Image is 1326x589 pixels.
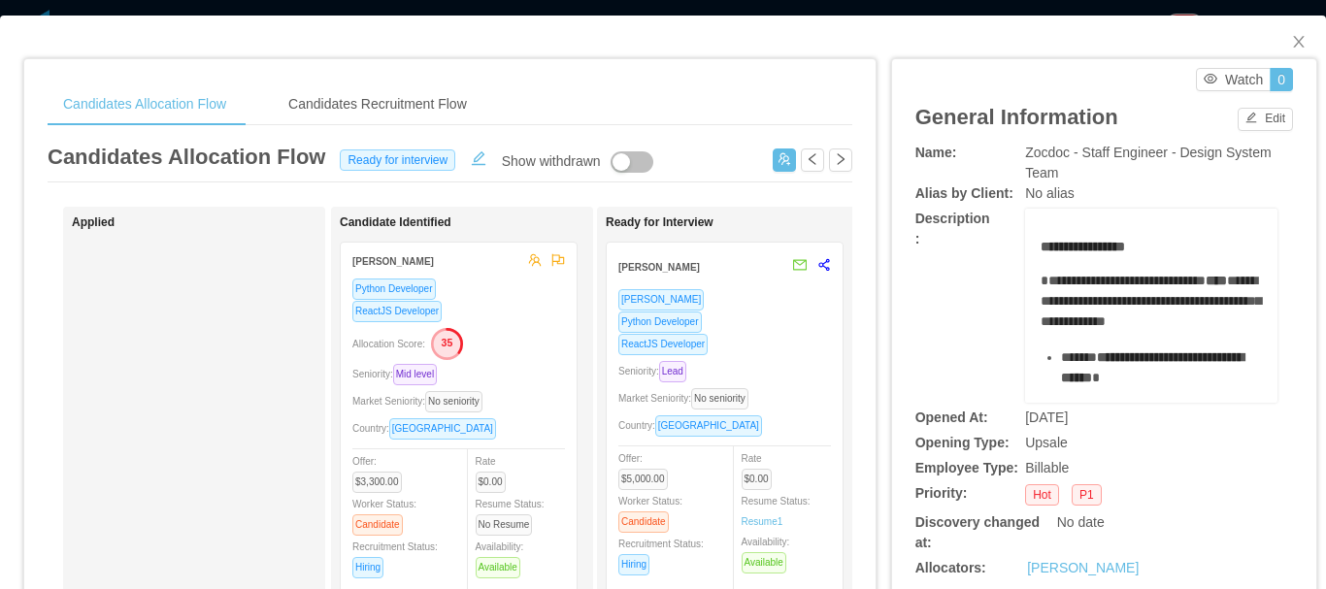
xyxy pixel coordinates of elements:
[915,435,1010,450] b: Opening Type:
[352,541,438,573] span: Recruitment Status:
[1025,460,1069,475] span: Billable
[1025,409,1068,425] span: [DATE]
[618,311,702,333] span: Python Developer
[273,82,482,126] div: Candidates Recruitment Flow
[352,423,504,434] span: Country:
[773,148,796,172] button: icon: usergroup-add
[691,388,748,409] span: No seniority
[618,496,682,527] span: Worker Status:
[352,456,410,487] span: Offer:
[1025,185,1075,201] span: No alias
[801,148,824,172] button: icon: left
[476,557,520,578] span: Available
[618,393,756,404] span: Market Seniority:
[340,149,455,171] span: Ready for interview
[463,147,494,166] button: icon: edit
[606,215,878,230] h1: Ready for Interview
[915,185,1013,201] b: Alias by Client:
[425,391,482,412] span: No seniority
[915,409,988,425] b: Opened At:
[1027,558,1139,578] a: [PERSON_NAME]
[551,253,565,267] span: flag
[915,211,990,246] b: Description:
[817,258,831,272] span: share-alt
[352,256,434,267] strong: [PERSON_NAME]
[352,514,403,536] span: Candidate
[425,327,464,358] button: 35
[48,82,242,126] div: Candidates Allocation Flow
[915,560,986,575] b: Allocators:
[389,418,496,440] span: [GEOGRAPHIC_DATA]
[618,289,704,311] span: [PERSON_NAME]
[618,469,668,490] span: $5,000.00
[655,415,762,437] span: [GEOGRAPHIC_DATA]
[1270,68,1293,91] button: 0
[742,514,783,529] a: Resume1
[782,250,808,281] button: mail
[352,301,442,322] span: ReactJS Developer
[618,262,700,273] strong: [PERSON_NAME]
[659,361,686,382] span: Lead
[742,552,786,573] span: Available
[502,151,601,173] div: Show withdrawn
[915,460,1018,475] b: Employee Type:
[829,148,852,172] button: icon: right
[618,334,708,355] span: ReactJS Developer
[915,514,1040,550] b: Discovery changed at:
[742,453,779,484] span: Rate
[618,511,669,533] span: Candidate
[915,101,1118,133] article: General Information
[915,145,957,160] b: Name:
[1072,484,1102,506] span: P1
[393,364,437,385] span: Mid level
[618,453,676,484] span: Offer:
[742,537,794,568] span: Availability:
[340,215,612,230] h1: Candidate Identified
[618,366,694,376] span: Seniority:
[476,514,533,536] span: No Resume
[72,215,344,230] h1: Applied
[1025,209,1277,403] div: rdw-wrapper
[1272,16,1326,70] button: Close
[1025,484,1059,506] span: Hot
[1238,108,1293,131] button: icon: editEdit
[1057,514,1105,530] span: No date
[442,337,453,348] text: 35
[742,496,811,527] span: Resume Status:
[352,499,416,530] span: Worker Status:
[618,420,770,431] span: Country:
[1196,68,1271,91] button: icon: eyeWatch
[476,456,514,487] span: Rate
[742,469,772,490] span: $0.00
[352,557,383,578] span: Hiring
[1025,145,1271,180] span: Zocdoc - Staff Engineer - Design System Team
[528,253,542,267] span: team
[476,472,506,493] span: $0.00
[352,396,490,407] span: Market Seniority:
[352,472,402,493] span: $3,300.00
[915,485,968,501] b: Priority:
[352,339,425,349] span: Allocation Score:
[476,541,528,573] span: Availability:
[1041,237,1263,431] div: rdw-editor
[1291,34,1307,49] i: icon: close
[352,369,445,379] span: Seniority:
[476,499,545,530] span: Resume Status:
[48,141,325,173] article: Candidates Allocation Flow
[352,278,436,300] span: Python Developer
[618,554,649,575] span: Hiring
[618,539,704,570] span: Recruitment Status:
[1025,435,1068,450] span: Upsale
